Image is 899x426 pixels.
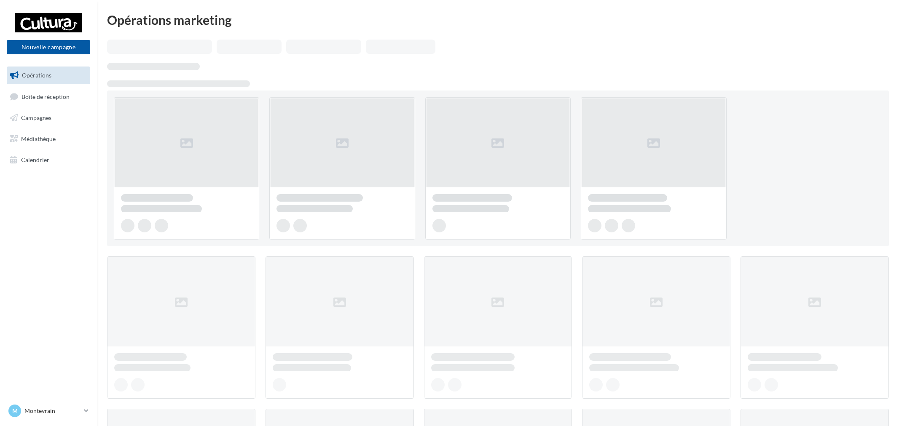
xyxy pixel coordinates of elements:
a: M Montevrain [7,403,90,419]
a: Médiathèque [5,130,92,148]
div: Opérations marketing [107,13,889,26]
span: Campagnes [21,114,51,121]
span: M [12,407,18,415]
span: Opérations [22,72,51,79]
span: Boîte de réception [21,93,70,100]
a: Boîte de réception [5,88,92,106]
a: Calendrier [5,151,92,169]
button: Nouvelle campagne [7,40,90,54]
a: Campagnes [5,109,92,127]
a: Opérations [5,67,92,84]
p: Montevrain [24,407,81,415]
span: Calendrier [21,156,49,163]
span: Médiathèque [21,135,56,142]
